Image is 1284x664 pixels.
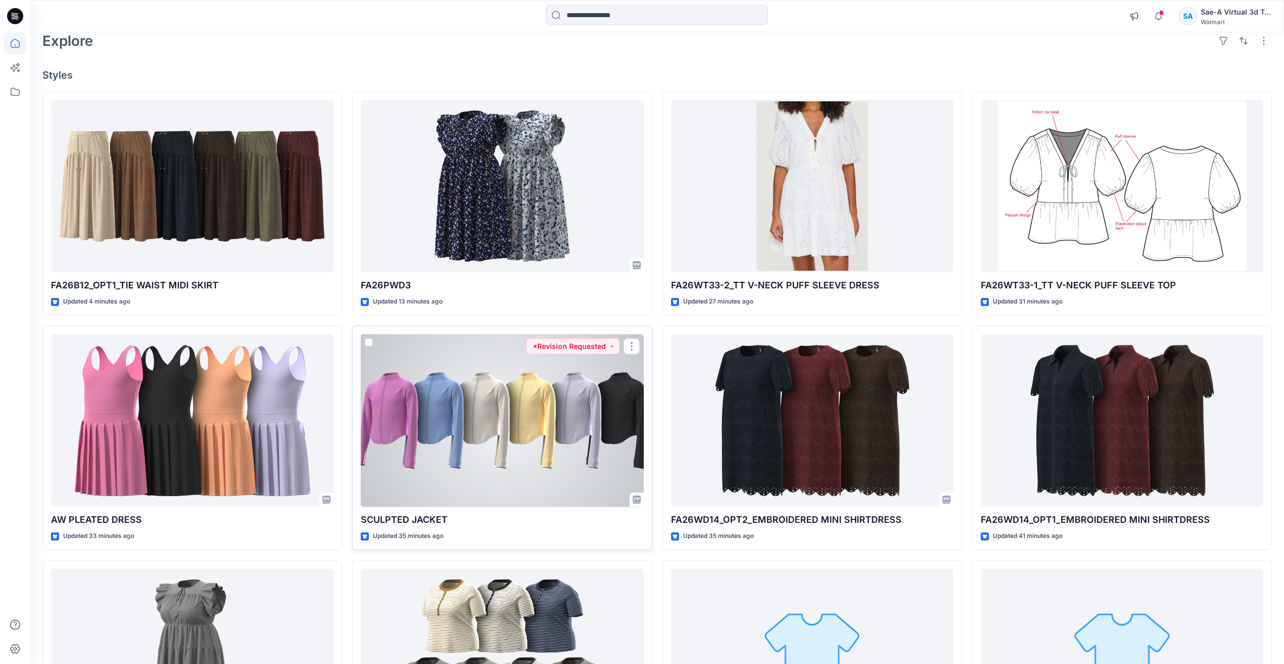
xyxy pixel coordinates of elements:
[373,296,442,307] p: Updated 13 minutes ago
[981,334,1263,507] a: FA26WD14_OPT1_EMBROIDERED MINI SHIRTDRESS
[42,33,93,49] h2: Explore
[671,100,954,273] a: FA26WT33-2_TT V-NECK PUFF SLEEVE DRESS
[63,296,130,307] p: Updated 4 minutes ago
[51,278,333,292] p: FA26B12_OPT1_TIE WAIST MIDI SKIRT
[671,513,954,527] p: FA26WD14_OPT2_EMBROIDERED MINI SHIRTDRESS
[993,531,1063,541] p: Updated 41 minutes ago
[361,513,643,527] p: SCULPTED JACKET
[981,100,1263,273] a: FA26WT33-1_TT V-NECK PUFF SLEEVE TOP
[361,100,643,273] a: FA26PWD3
[981,278,1263,292] p: FA26WT33-1_TT V-NECK PUFF SLEEVE TOP
[1179,7,1197,25] div: SA
[51,513,333,527] p: AW PLEATED DRESS
[63,531,134,541] p: Updated 33 minutes ago
[993,296,1063,307] p: Updated 31 minutes ago
[51,100,333,273] a: FA26B12_OPT1_TIE WAIST MIDI SKIRT
[1201,18,1271,26] div: Walmart
[51,334,333,507] a: AW PLEATED DRESS
[373,531,443,541] p: Updated 35 minutes ago
[683,531,754,541] p: Updated 35 minutes ago
[42,69,1272,81] h4: Styles
[1201,6,1271,18] div: Sae-A Virtual 3d Team
[671,334,954,507] a: FA26WD14_OPT2_EMBROIDERED MINI SHIRTDRESS
[981,513,1263,527] p: FA26WD14_OPT1_EMBROIDERED MINI SHIRTDRESS
[361,278,643,292] p: FA26PWD3
[671,278,954,292] p: FA26WT33-2_TT V-NECK PUFF SLEEVE DRESS
[683,296,753,307] p: Updated 27 minutes ago
[361,334,643,507] a: SCULPTED JACKET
